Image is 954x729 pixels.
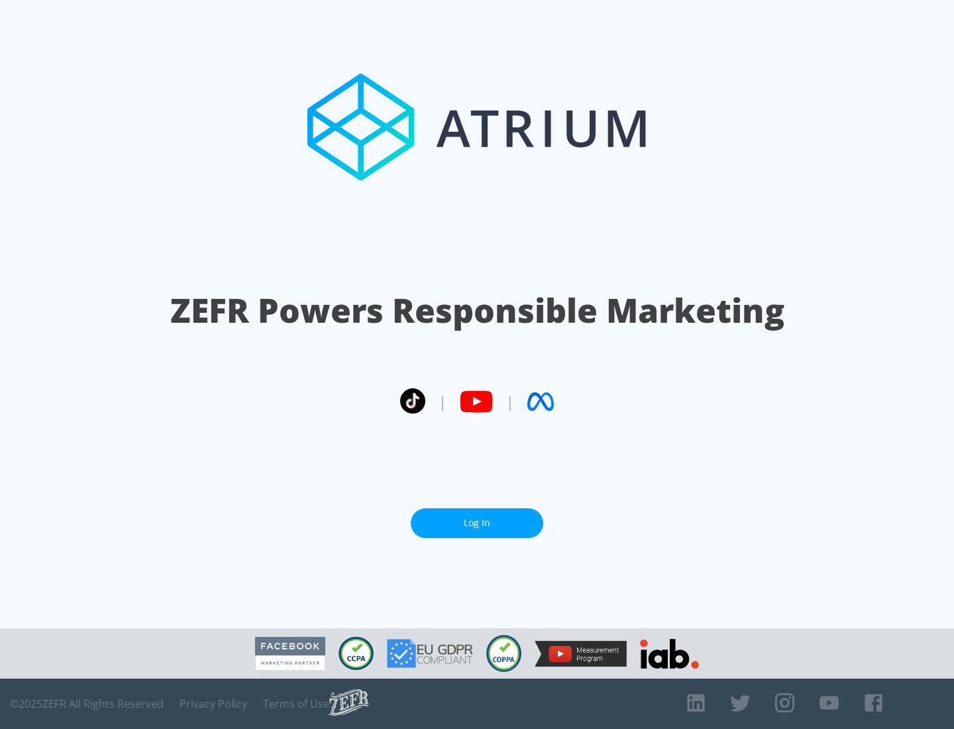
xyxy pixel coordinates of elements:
a: Terms of Use [263,697,329,710]
img: COPPA Compliant [486,635,521,672]
span: | [439,392,447,412]
img: CCPA Compliant [339,637,374,670]
img: YouTube Measurement Program [535,641,627,667]
a: Log In [411,508,543,538]
img: IAB [640,639,699,669]
span: | [506,392,514,412]
h1: ZEFR Powers Responsible Marketing [170,288,784,333]
span: © 2025 ZEFR All Rights Reserved [10,697,164,710]
img: GDPR Compliant [387,639,473,668]
a: Privacy Policy [180,697,247,710]
img: Facebook Marketing Partner [255,637,325,671]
